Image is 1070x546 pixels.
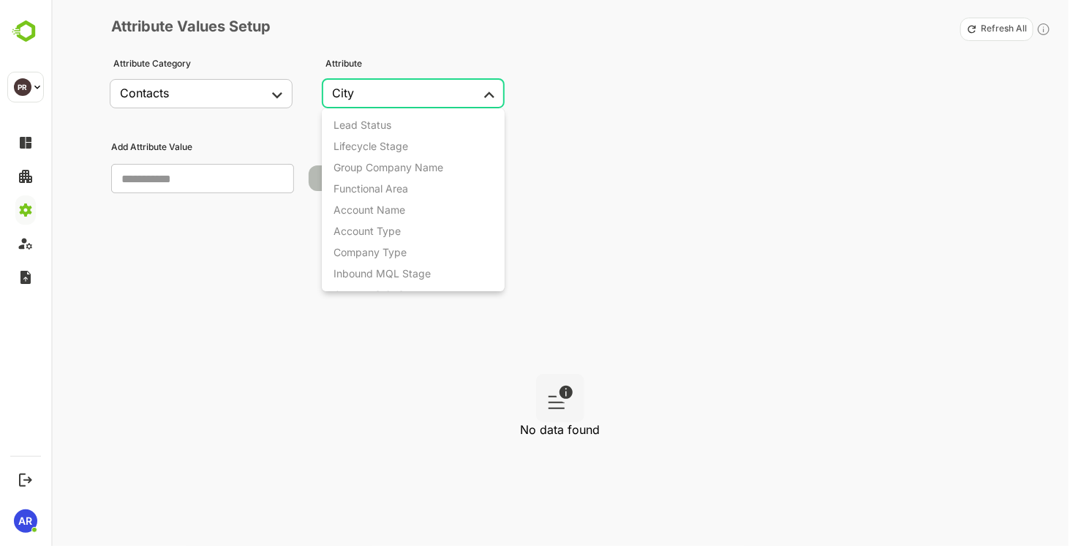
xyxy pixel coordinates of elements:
[334,267,431,280] div: Inbound MQL Stage
[334,288,426,301] div: Contact Sub-Stage
[334,203,405,216] div: Account Name
[334,225,401,237] div: Account Type
[334,119,391,131] div: Lead Status
[334,182,408,195] div: Functional Area
[334,246,407,258] div: Company Type
[334,140,408,152] div: Lifecycle Stage
[334,161,443,173] div: Group Company Name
